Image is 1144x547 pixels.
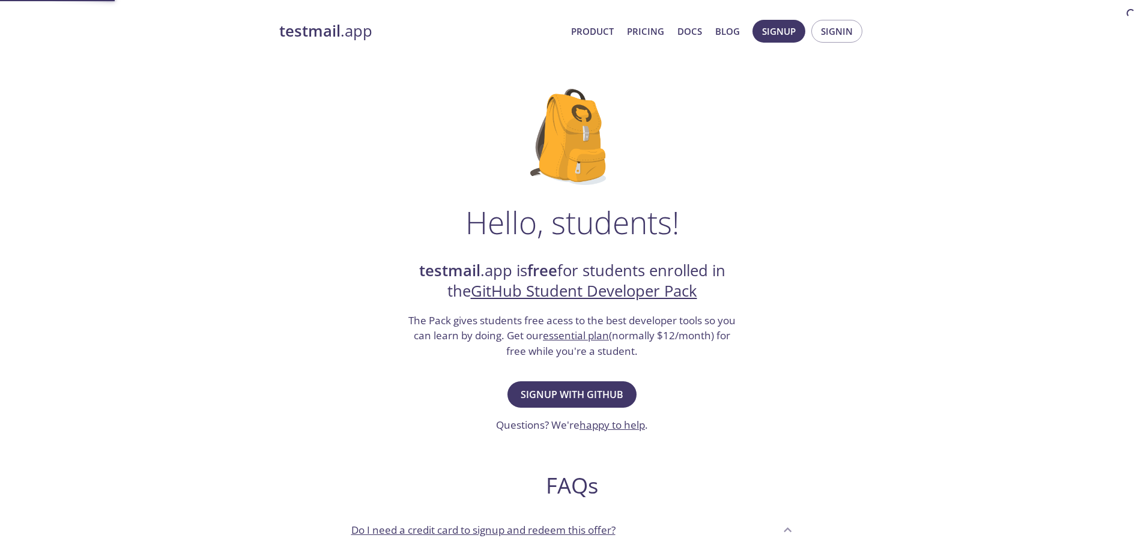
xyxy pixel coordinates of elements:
[465,204,679,240] h1: Hello, students!
[715,23,740,39] a: Blog
[811,20,862,43] button: Signin
[407,313,737,359] h3: The Pack gives students free acess to the best developer tools so you can learn by doing. Get our...
[342,513,803,546] div: Do I need a credit card to signup and redeem this offer?
[762,23,796,39] span: Signup
[342,472,803,499] h2: FAQs
[627,23,664,39] a: Pricing
[543,328,609,342] a: essential plan
[521,386,623,403] span: Signup with GitHub
[279,20,340,41] strong: testmail
[580,418,645,432] a: happy to help
[530,89,614,185] img: github-student-backpack.png
[507,381,637,408] button: Signup with GitHub
[419,260,480,281] strong: testmail
[677,23,702,39] a: Docs
[279,21,561,41] a: testmail.app
[351,522,616,538] p: Do I need a credit card to signup and redeem this offer?
[496,417,648,433] h3: Questions? We're .
[527,260,557,281] strong: free
[471,280,697,301] a: GitHub Student Developer Pack
[821,23,853,39] span: Signin
[752,20,805,43] button: Signup
[571,23,614,39] a: Product
[407,261,737,302] h2: .app is for students enrolled in the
